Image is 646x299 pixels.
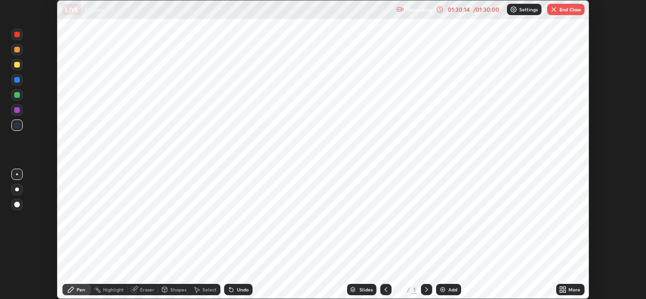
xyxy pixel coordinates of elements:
[568,287,580,292] div: More
[103,287,124,292] div: Highlight
[396,6,404,13] img: recording.375f2c34.svg
[406,6,432,13] p: Recording
[448,287,457,292] div: Add
[395,287,405,292] div: 1
[85,6,113,13] p: Matrices 11
[237,287,249,292] div: Undo
[77,287,85,292] div: Pen
[550,6,558,13] img: end-class-cross
[202,287,217,292] div: Select
[170,287,186,292] div: Shapes
[439,286,446,293] img: add-slide-button
[472,7,501,12] div: / 01:30:00
[411,285,417,294] div: 1
[445,7,472,12] div: 01:30:14
[140,287,154,292] div: Eraser
[519,7,538,12] p: Settings
[407,287,410,292] div: /
[65,6,78,13] p: LIVE
[547,4,585,15] button: End Class
[510,6,517,13] img: class-settings-icons
[359,287,373,292] div: Slides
